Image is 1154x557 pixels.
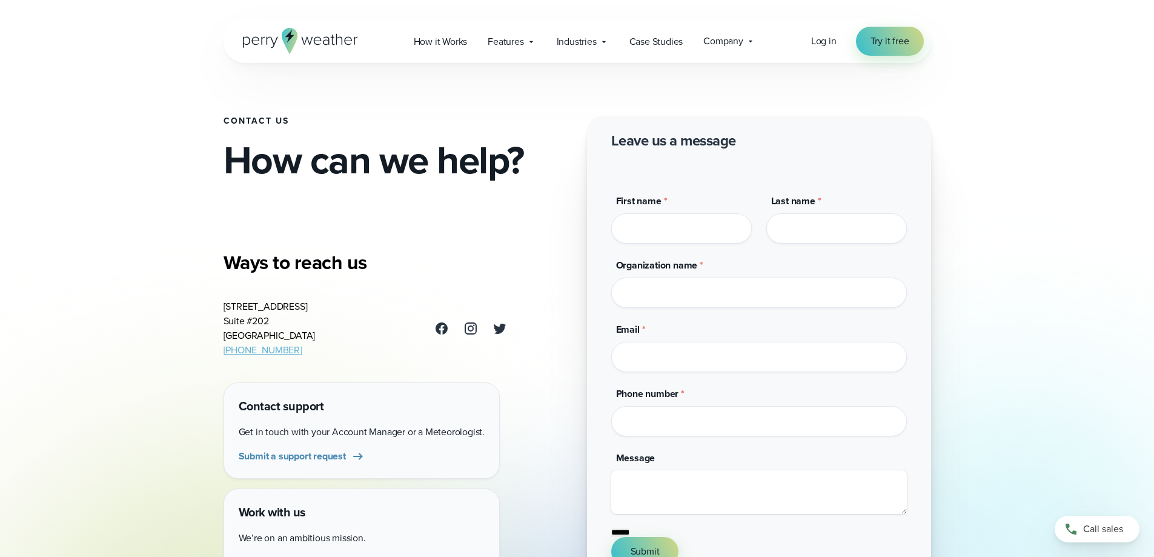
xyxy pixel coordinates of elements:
span: Try it free [870,34,909,48]
a: Submit a support request [239,449,365,464]
span: Company [703,34,743,48]
a: [PHONE_NUMBER] [224,343,302,357]
span: Last name [771,194,815,208]
span: Email [616,322,640,336]
a: Log in [811,34,837,48]
h2: Leave us a message [611,131,736,150]
p: Get in touch with your Account Manager or a Meteorologist. [239,425,485,439]
span: How it Works [414,35,468,49]
a: Try it free [856,27,924,56]
a: How it Works [403,29,478,54]
h4: Contact support [239,398,485,415]
span: Case Studies [629,35,683,49]
span: Phone number [616,387,679,401]
a: Case Studies [619,29,694,54]
h2: How can we help? [224,141,568,179]
a: Call sales [1055,516,1139,542]
span: First name [616,194,662,208]
span: Call sales [1083,522,1123,536]
h4: Work with us [239,504,485,521]
h1: Contact Us [224,116,568,126]
p: We’re on an ambitious mission. [239,531,485,545]
span: Submit a support request [239,449,346,464]
span: Features [488,35,523,49]
h3: Ways to reach us [224,250,507,275]
address: [STREET_ADDRESS] Suite #202 [GEOGRAPHIC_DATA] [224,299,316,358]
span: Message [616,451,655,465]
span: Organization name [616,258,698,272]
span: Industries [557,35,597,49]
